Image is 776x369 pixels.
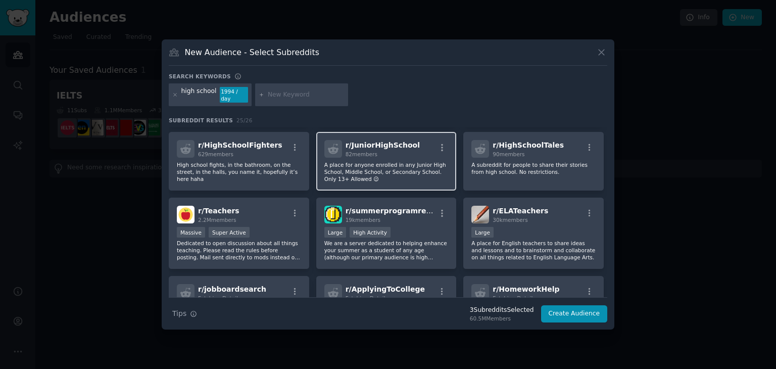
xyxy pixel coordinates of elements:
span: Fetching Details... [493,295,540,301]
span: Tips [172,308,186,319]
span: r/ JuniorHighSchool [346,141,420,149]
p: A place for English teachers to share ideas and lessons and to brainstorm and collaborate on all ... [471,240,596,261]
span: 90 members [493,151,524,157]
span: r/ HighSchoolFighters [198,141,282,149]
span: 19k members [346,217,380,223]
span: Fetching Details... [346,295,393,301]
div: Massive [177,227,205,238]
span: 82 members [346,151,377,157]
div: High Activity [350,227,391,238]
div: 1994 / day [220,87,248,103]
span: Fetching Details... [198,295,246,301]
img: summerprogramresults [324,206,342,223]
span: 30k members [493,217,527,223]
span: r/ ELATeachers [493,207,548,215]
h3: New Audience - Select Subreddits [185,47,319,58]
input: New Keyword [268,90,345,100]
span: 25 / 26 [236,117,253,123]
div: 3 Subreddit s Selected [470,306,534,315]
img: Teachers [177,206,195,223]
p: A subreddit for people to share their stories from high school. No restrictions. [471,161,596,175]
button: Tips [169,305,201,322]
div: Large [471,227,494,238]
div: Large [324,227,347,238]
p: A place for anyone enrolled in any Junior High School, Middle School, or Secondary School. Only 1... [324,161,449,182]
span: 629 members [198,151,233,157]
p: Dedicated to open discussion about all things teaching. Please read the rules before posting. Mai... [177,240,301,261]
span: 2.2M members [198,217,236,223]
div: high school [181,87,217,103]
span: r/ HighSchoolTales [493,141,564,149]
span: r/ ApplyingToCollege [346,285,425,293]
span: r/ HomeworkHelp [493,285,559,293]
img: ELATeachers [471,206,489,223]
p: High school fights, in the bathroom, on the street, in the halls, you name it, hopefully it’s her... [177,161,301,182]
p: We are a server dedicated to helping enhance your summer as a student of any age (although our pr... [324,240,449,261]
h3: Search keywords [169,73,231,80]
span: r/ summerprogramresults [346,207,446,215]
span: r/ jobboardsearch [198,285,266,293]
div: Super Active [209,227,250,238]
span: r/ Teachers [198,207,239,215]
span: Subreddit Results [169,117,233,124]
div: 60.5M Members [470,315,534,322]
button: Create Audience [541,305,608,322]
